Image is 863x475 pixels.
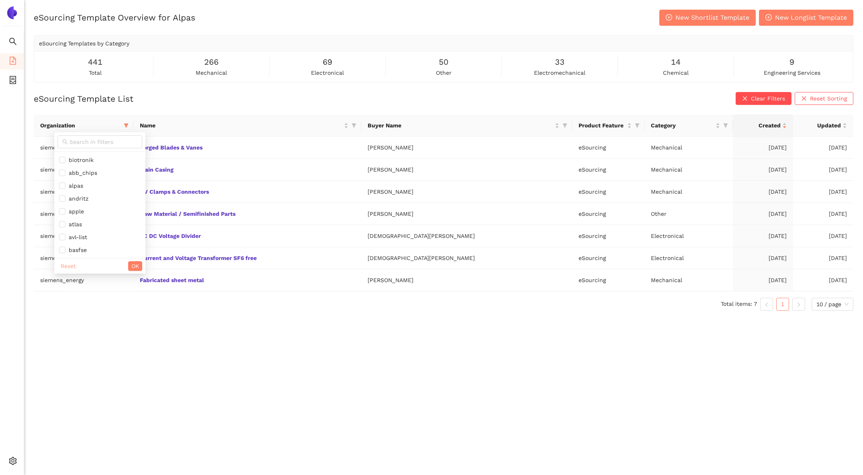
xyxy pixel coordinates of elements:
[739,121,781,130] span: Created
[671,56,681,68] span: 14
[140,121,342,130] span: Name
[361,115,572,137] th: this column's title is Buyer Name,this column is sortable
[34,181,133,203] td: siemens_energy
[9,35,17,51] span: search
[733,247,793,269] td: [DATE]
[644,203,733,225] td: Other
[65,221,82,227] span: atlas
[131,262,139,270] span: OK
[9,73,17,89] span: container
[644,137,733,159] td: Mechanical
[88,56,102,68] span: 441
[760,298,773,311] button: left
[736,92,791,105] button: closeClear Filters
[34,247,133,269] td: siemens_energy
[733,181,793,203] td: [DATE]
[555,56,564,68] span: 33
[65,234,87,240] span: avl-list
[663,68,689,77] span: chemical
[124,123,129,128] span: filter
[651,121,714,130] span: Category
[792,298,805,311] button: right
[742,96,748,102] span: close
[722,119,730,131] span: filter
[764,68,820,77] span: engineering services
[34,225,133,247] td: siemens_energy
[572,181,644,203] td: eSourcing
[765,14,772,22] span: plus-circle
[65,170,97,176] span: abb_chips
[793,159,853,181] td: [DATE]
[579,121,626,130] span: Product Feature
[721,298,757,311] li: Total items: 7
[675,12,749,23] span: New Shortlist Template
[733,203,793,225] td: [DATE]
[793,203,853,225] td: [DATE]
[57,261,79,271] button: Reset
[572,247,644,269] td: eSourcing
[795,92,853,105] button: closeReset Sorting
[572,137,644,159] td: eSourcing
[792,298,805,311] li: Next Page
[39,40,129,47] span: eSourcing Templates by Category
[777,298,789,310] a: 1
[65,182,83,189] span: alpas
[9,54,17,70] span: file-add
[361,181,572,203] td: [PERSON_NAME]
[793,247,853,269] td: [DATE]
[34,93,133,104] h2: eSourcing Template List
[128,261,142,271] button: OK
[34,159,133,181] td: siemens_energy
[733,137,793,159] td: [DATE]
[65,157,94,163] span: biotronik
[133,115,361,137] th: this column's title is Name,this column is sortable
[439,56,448,68] span: 50
[361,159,572,181] td: [PERSON_NAME]
[775,12,847,23] span: New Longlist Template
[34,203,133,225] td: siemens_energy
[65,208,84,215] span: apple
[89,68,102,77] span: total
[361,247,572,269] td: [DEMOGRAPHIC_DATA][PERSON_NAME]
[793,137,853,159] td: [DATE]
[759,10,853,26] button: plus-circleNew Longlist Template
[534,68,585,77] span: electromechanical
[572,203,644,225] td: eSourcing
[572,225,644,247] td: eSourcing
[644,115,733,137] th: this column's title is Category,this column is sortable
[751,94,785,103] span: Clear Filters
[644,159,733,181] td: Mechanical
[34,12,195,23] h2: eSourcing Template Overview for Alpas
[733,225,793,247] td: [DATE]
[789,56,794,68] span: 9
[361,269,572,291] td: [PERSON_NAME]
[572,159,644,181] td: eSourcing
[666,14,672,22] span: plus-circle
[323,56,332,68] span: 69
[644,181,733,203] td: Mechanical
[311,68,344,77] span: electronical
[793,225,853,247] td: [DATE]
[760,298,773,311] li: Previous Page
[352,123,356,128] span: filter
[368,121,553,130] span: Buyer Name
[733,269,793,291] td: [DATE]
[350,119,358,131] span: filter
[801,96,807,102] span: close
[436,68,452,77] span: other
[6,6,18,19] img: Logo
[812,298,853,311] div: Page Size
[810,94,847,103] span: Reset Sorting
[562,123,567,128] span: filter
[561,119,569,131] span: filter
[572,115,644,137] th: this column's title is Product Feature,this column is sortable
[361,225,572,247] td: [DEMOGRAPHIC_DATA][PERSON_NAME]
[644,225,733,247] td: Electronical
[572,269,644,291] td: eSourcing
[764,302,769,307] span: left
[122,119,130,131] span: filter
[34,137,133,159] td: siemens_energy
[62,139,68,145] span: search
[644,269,733,291] td: Mechanical
[733,159,793,181] td: [DATE]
